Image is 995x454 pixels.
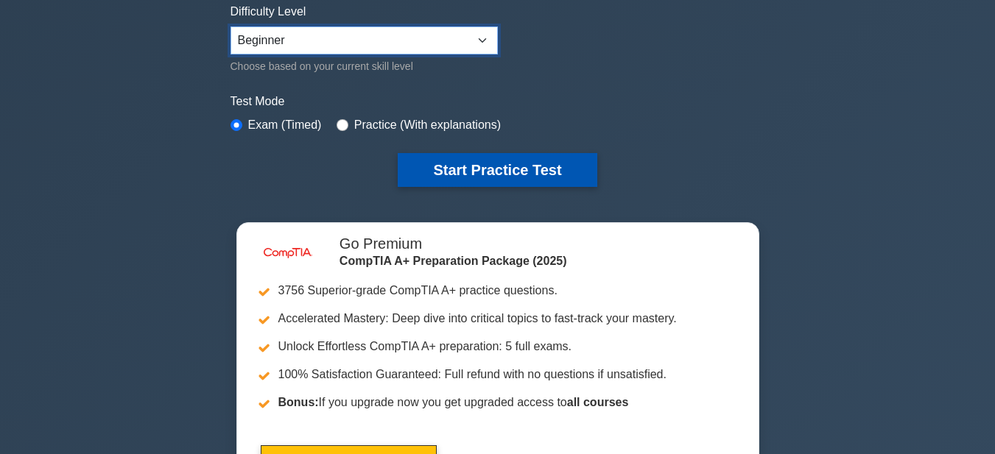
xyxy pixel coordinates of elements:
label: Test Mode [231,93,765,110]
button: Start Practice Test [398,153,597,187]
div: Choose based on your current skill level [231,57,498,75]
label: Exam (Timed) [248,116,322,134]
label: Practice (With explanations) [354,116,501,134]
label: Difficulty Level [231,3,306,21]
